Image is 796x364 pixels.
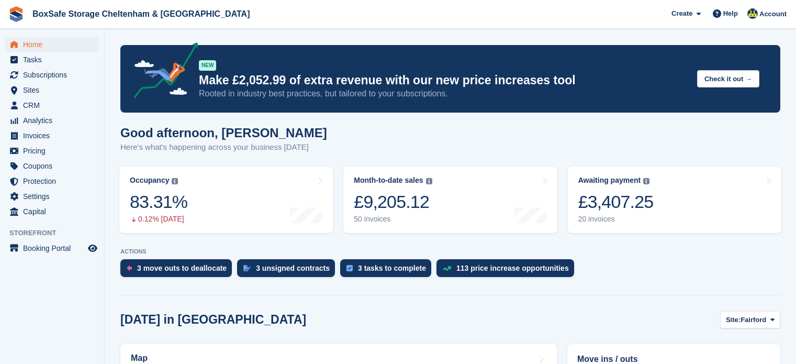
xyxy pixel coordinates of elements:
span: Booking Portal [23,241,86,256]
a: Preview store [86,242,99,255]
div: Awaiting payment [578,176,641,185]
h1: Good afternoon, [PERSON_NAME] [120,126,327,140]
span: Account [759,9,787,19]
span: Create [671,8,692,19]
a: menu [5,204,99,219]
a: menu [5,37,99,52]
a: menu [5,241,99,256]
span: Help [723,8,738,19]
span: Analytics [23,113,86,128]
div: £9,205.12 [354,191,432,213]
button: Site: Fairford [720,311,780,328]
img: price_increase_opportunities-93ffe204e8149a01c8c9dc8f82e8f89637d9d84a8eef4429ea346261dce0b2c0.svg [443,266,451,271]
a: Occupancy 83.31% 0.12% [DATE] [119,167,333,233]
img: price-adjustments-announcement-icon-8257ccfd72463d97f412b2fc003d46551f7dbcb40ab6d574587a9cd5c0d94... [125,42,198,102]
img: icon-info-grey-7440780725fd019a000dd9b08b2336e03edf1995a4989e88bcd33f0948082b44.svg [643,178,649,184]
p: ACTIONS [120,248,780,255]
span: Protection [23,174,86,189]
a: 3 move outs to deallocate [120,259,237,282]
a: menu [5,83,99,97]
img: contract_signature_icon-13c848040528278c33f63329250d36e43548de30e8caae1d1a13099fd9432cc5.svg [243,265,251,271]
a: menu [5,52,99,67]
a: menu [5,174,99,189]
a: menu [5,98,99,113]
img: icon-info-grey-7440780725fd019a000dd9b08b2336e03edf1995a4989e88bcd33f0948082b44.svg [172,178,178,184]
span: CRM [23,98,86,113]
button: Check it out → [697,70,759,87]
span: Home [23,37,86,52]
img: task-75834270c22a3079a89374b754ae025e5fb1db73e45f91037f5363f120a921f8.svg [346,265,353,271]
div: 3 tasks to complete [358,264,426,272]
p: Here's what's happening across your business [DATE] [120,141,327,153]
a: menu [5,159,99,173]
div: Occupancy [130,176,169,185]
img: move_outs_to_deallocate_icon-f764333ba52eb49d3ac5e1228854f67142a1ed5810a6f6cc68b1a99e826820c5.svg [127,265,132,271]
span: Invoices [23,128,86,143]
a: Awaiting payment £3,407.25 20 invoices [568,167,781,233]
span: Tasks [23,52,86,67]
img: icon-info-grey-7440780725fd019a000dd9b08b2336e03edf1995a4989e88bcd33f0948082b44.svg [426,178,432,184]
span: Site: [726,315,741,325]
p: Make £2,052.99 of extra revenue with our new price increases tool [199,73,689,88]
a: BoxSafe Storage Cheltenham & [GEOGRAPHIC_DATA] [28,5,254,23]
h2: Map [131,354,148,363]
a: 113 price increase opportunities [436,259,579,282]
a: menu [5,113,99,128]
a: 3 tasks to complete [340,259,436,282]
span: Fairford [741,315,766,325]
div: 113 price increase opportunities [456,264,569,272]
div: Month-to-date sales [354,176,423,185]
span: Capital [23,204,86,219]
div: 0.12% [DATE] [130,215,187,224]
div: £3,407.25 [578,191,654,213]
span: Storefront [9,228,104,238]
span: Sites [23,83,86,97]
a: menu [5,68,99,82]
div: 20 invoices [578,215,654,224]
div: 83.31% [130,191,187,213]
div: NEW [199,60,216,71]
span: Subscriptions [23,68,86,82]
h2: [DATE] in [GEOGRAPHIC_DATA] [120,313,306,327]
p: Rooted in industry best practices, but tailored to your subscriptions. [199,88,689,100]
span: Settings [23,189,86,204]
span: Coupons [23,159,86,173]
span: Pricing [23,144,86,158]
a: 3 unsigned contracts [237,259,340,282]
a: menu [5,128,99,143]
a: Month-to-date sales £9,205.12 50 invoices [343,167,557,233]
img: stora-icon-8386f47178a22dfd0bd8f6a31ec36ba5ce8667c1dd55bd0f319d3a0aa187defe.svg [8,6,24,22]
a: menu [5,144,99,158]
div: 50 invoices [354,215,432,224]
div: 3 move outs to deallocate [137,264,227,272]
div: 3 unsigned contracts [256,264,330,272]
img: Kim Virabi [747,8,758,19]
a: menu [5,189,99,204]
